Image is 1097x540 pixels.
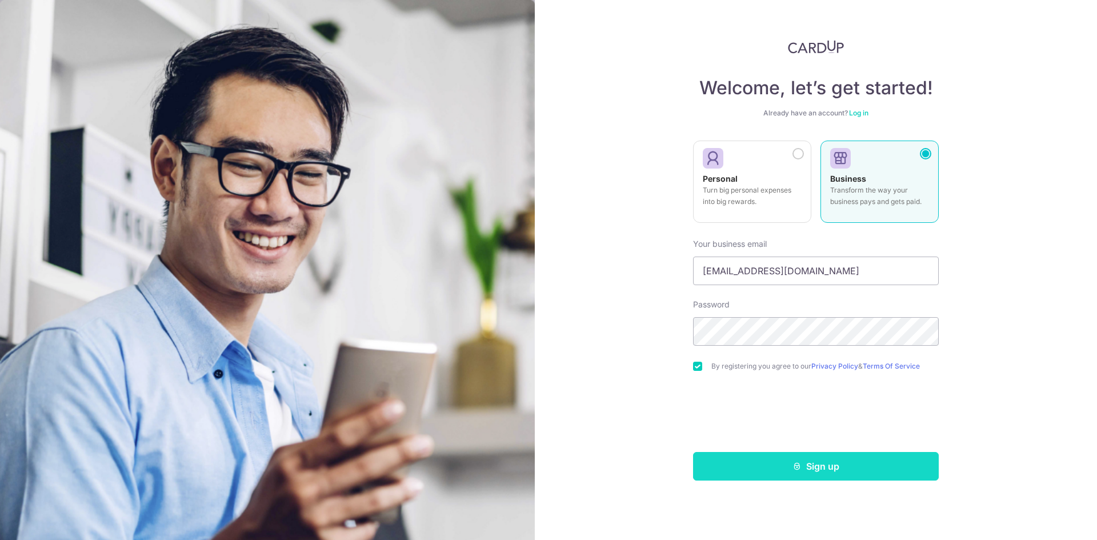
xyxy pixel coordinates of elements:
[820,141,939,230] a: Business Transform the way your business pays and gets paid.
[811,362,858,370] a: Privacy Policy
[693,141,811,230] a: Personal Turn big personal expenses into big rewards.
[830,185,929,207] p: Transform the way your business pays and gets paid.
[863,362,920,370] a: Terms Of Service
[693,299,730,310] label: Password
[849,109,868,117] a: Log in
[703,174,738,183] strong: Personal
[693,452,939,481] button: Sign up
[693,257,939,285] input: Enter your Email
[693,109,939,118] div: Already have an account?
[830,174,866,183] strong: Business
[703,185,802,207] p: Turn big personal expenses into big rewards.
[788,40,844,54] img: CardUp Logo
[693,77,939,99] h4: Welcome, let’s get started!
[711,362,939,371] label: By registering you agree to our &
[729,394,903,438] iframe: reCAPTCHA
[693,238,767,250] label: Your business email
